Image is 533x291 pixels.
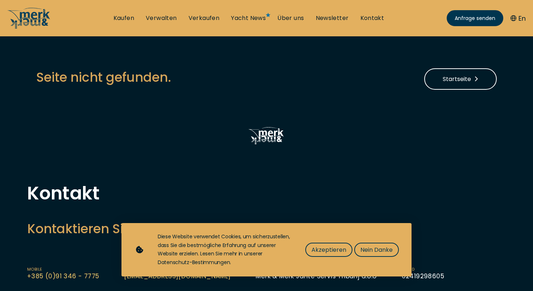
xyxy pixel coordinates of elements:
span: Akzeptieren [311,245,346,254]
a: Verkaufen [189,14,220,22]
span: VAT ID [402,267,444,272]
a: Newsletter [316,14,349,22]
div: Diese Website verwendet Cookies, um sicherzustellen, dass Sie die bestmögliche Erfahrung auf unse... [158,233,291,267]
button: Akzeptieren [305,243,352,257]
span: Mobile [27,267,99,272]
a: Anfrage senden [447,10,503,26]
a: Verwalten [146,14,177,22]
span: Anfrage senden [455,15,495,22]
span: 02419298605 [402,272,444,280]
a: Über uns [277,14,304,22]
a: +385 (0)91 346 - 7775 [27,272,99,280]
span: Nein Danke [360,245,393,254]
button: En [511,13,526,23]
a: Datenschutz-Bestimmungen [158,259,230,266]
span: Startseite [443,74,478,84]
a: Yacht News [231,14,266,22]
a: Kaufen [113,14,134,22]
a: Kontakt [360,14,384,22]
h3: Seite nicht gefunden. [36,68,171,86]
button: Nein Danke [354,243,399,257]
a: Startseite [424,68,497,90]
h3: Kontaktieren Sie uns gerne! [27,220,506,238]
h1: Kontakt [27,184,506,202]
